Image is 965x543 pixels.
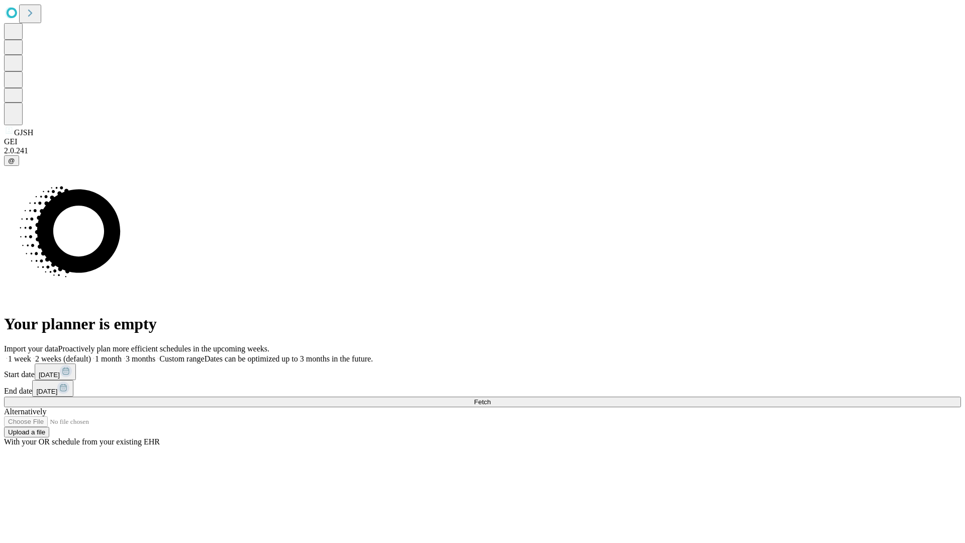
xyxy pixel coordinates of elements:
button: @ [4,155,19,166]
div: 2.0.241 [4,146,961,155]
span: Dates can be optimized up to 3 months in the future. [205,354,373,363]
button: Upload a file [4,427,49,437]
div: GEI [4,137,961,146]
span: [DATE] [36,388,57,395]
button: [DATE] [32,380,73,397]
span: With your OR schedule from your existing EHR [4,437,160,446]
span: Proactively plan more efficient schedules in the upcoming weeks. [58,344,269,353]
span: Alternatively [4,407,46,416]
span: [DATE] [39,371,60,379]
h1: Your planner is empty [4,315,961,333]
span: 3 months [126,354,155,363]
div: End date [4,380,961,397]
span: Import your data [4,344,58,353]
span: GJSH [14,128,33,137]
button: Fetch [4,397,961,407]
span: 1 month [95,354,122,363]
span: 2 weeks (default) [35,354,91,363]
span: 1 week [8,354,31,363]
div: Start date [4,364,961,380]
span: Custom range [159,354,204,363]
span: Fetch [474,398,491,406]
span: @ [8,157,15,164]
button: [DATE] [35,364,76,380]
